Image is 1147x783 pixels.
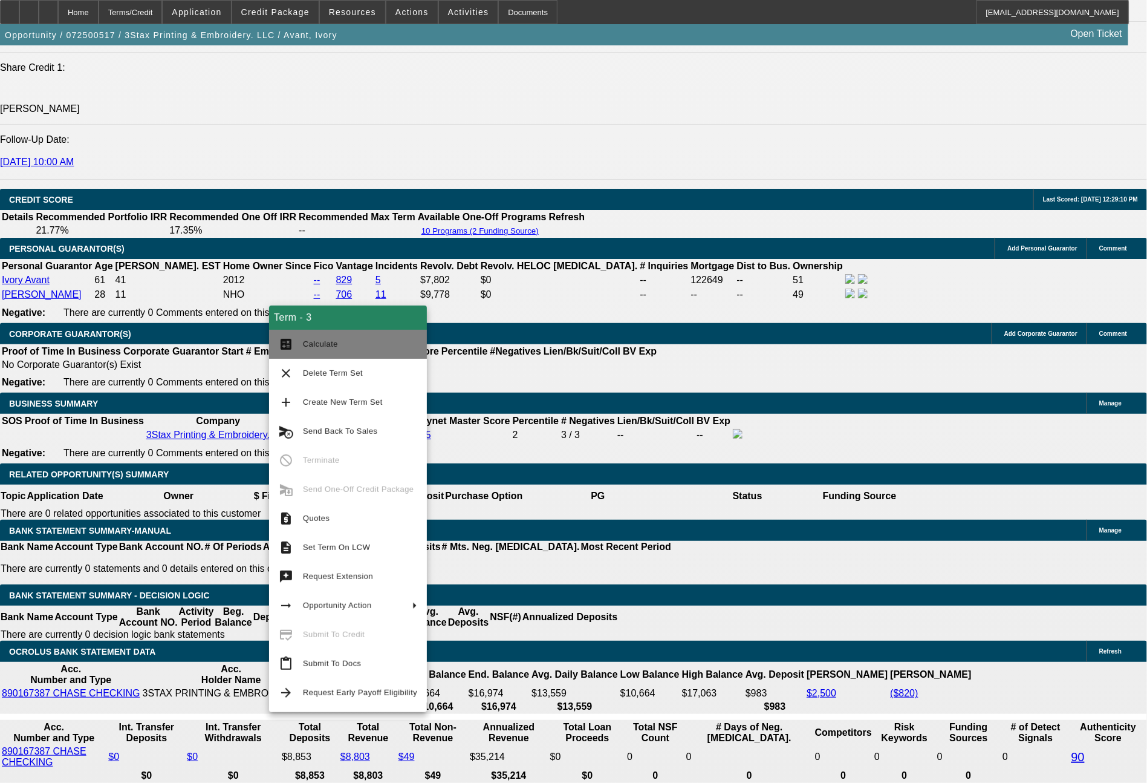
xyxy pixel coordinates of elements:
[221,346,243,356] b: Start
[204,541,262,553] th: # Of Periods
[35,211,167,223] th: Recommended Portfolio IRR
[617,428,695,442] td: --
[386,1,438,24] button: Actions
[54,541,119,553] th: Account Type
[9,329,131,339] span: CORPORATE GUARANTOR(S)
[745,687,805,699] td: $983
[9,195,73,205] span: CREDIT SCORE
[937,770,1001,782] th: 0
[1099,400,1122,407] span: Manage
[104,485,253,508] th: Owner
[697,416,730,426] b: BV Exp
[447,606,490,629] th: Avg. Deposits
[420,261,478,271] b: Revolv. Debt
[375,289,386,300] a: 11
[340,721,397,744] th: Total Revenue
[874,745,935,768] td: 0
[314,275,320,285] a: --
[196,416,240,426] b: Company
[814,745,872,768] td: 0
[54,606,119,629] th: Account Type
[1,415,23,427] th: SOS
[303,601,372,610] span: Opportunity Action
[94,274,113,287] td: 61
[1,346,122,358] th: Proof of Time In Business
[814,770,872,782] th: 0
[639,288,689,301] td: --
[375,261,418,271] b: Incidents
[35,224,167,237] td: 21.77%
[9,647,155,657] span: OCROLUS BANK STATEMENT DATA
[1,359,662,371] td: No Corporate Guarantor(s) Exist
[937,721,1001,744] th: Funding Sources
[639,274,689,287] td: --
[561,416,615,426] b: # Negatives
[329,7,376,17] span: Resources
[550,745,625,768] td: $0
[320,1,385,24] button: Resources
[2,746,86,767] a: 890167387 CHASE CHECKING
[469,721,548,744] th: Annualized Revenue
[186,721,280,744] th: Int. Transfer Withdrawals
[686,745,813,768] td: 0
[620,663,680,686] th: Low Balance
[807,688,836,698] a: $2,500
[119,541,204,553] th: Bank Account NO.
[63,307,320,318] span: There are currently 0 Comments entered on this opportunity
[415,416,510,426] b: Paynet Master Score
[1043,196,1138,203] span: Last Scored: [DATE] 12:29:10 PM
[9,591,210,600] span: Bank Statement Summary - Decision Logic
[253,485,305,508] th: $ Financed
[169,211,297,223] th: Recommended One Off IRR
[444,485,523,508] th: Purchase Option
[814,721,872,744] th: Competitors
[281,721,339,744] th: Total Deposits
[736,288,791,301] td: --
[279,424,293,439] mat-icon: cancel_schedule_send
[544,346,620,356] b: Lien/Bk/Suit/Coll
[94,288,113,301] td: 28
[874,721,935,744] th: Risk Keywords
[1002,745,1070,768] td: 0
[303,659,361,668] span: Submit To Docs
[405,701,466,713] th: $10,664
[481,261,638,271] b: Revolv. HELOC [MEDICAL_DATA].
[889,663,972,686] th: [PERSON_NAME]
[1,721,106,744] th: Acc. Number and Type
[303,427,377,436] span: Send Back To Sales
[186,770,280,782] th: $0
[1,563,671,574] p: There are currently 0 statements and 0 details entered on this opportunity
[617,416,694,426] b: Lien/Bk/Suit/Coll
[1066,24,1127,44] a: Open Ticket
[626,721,684,744] th: Sum of the Total NSF Count and Total Overdraft Fee Count from Ocrolus
[1099,245,1127,252] span: Comment
[745,663,805,686] th: Avg. Deposit
[513,416,559,426] b: Percentile
[480,274,638,287] td: $0
[24,415,145,427] th: Proof of Time In Business
[561,430,615,441] div: 3 / 3
[480,288,638,301] td: $0
[2,275,50,285] a: Ivory Avant
[1099,330,1127,337] span: Comment
[550,770,625,782] th: $0
[340,752,370,762] a: $8,803
[418,226,542,236] button: 10 Programs (2 Funding Source)
[142,663,320,686] th: Acc. Holder Name
[314,261,334,271] b: Fico
[163,1,230,24] button: Application
[468,701,530,713] th: $16,974
[490,346,542,356] b: #Negatives
[1099,648,1122,655] span: Refresh
[439,1,498,24] button: Activities
[513,430,559,441] div: 2
[448,7,489,17] span: Activities
[531,687,619,699] td: $13,559
[115,288,221,301] td: 11
[845,274,855,284] img: facebook-icon.png
[1071,750,1085,764] a: 90
[626,770,684,782] th: 0
[548,211,586,223] th: Refresh
[686,770,813,782] th: 0
[623,346,657,356] b: BV Exp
